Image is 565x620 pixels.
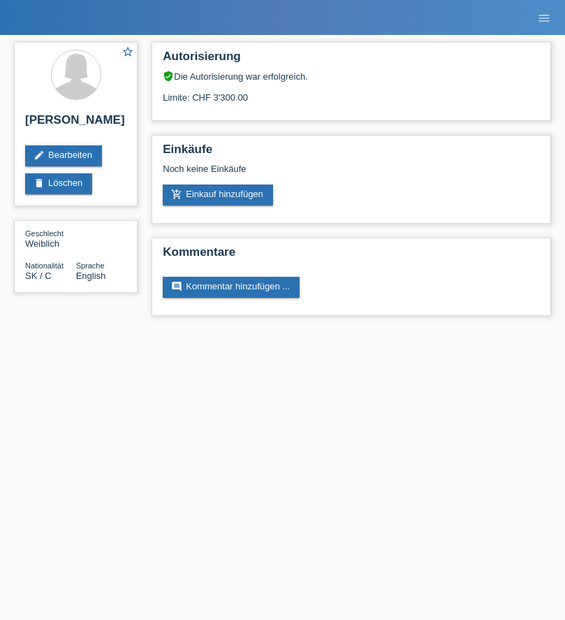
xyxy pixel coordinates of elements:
[34,178,45,189] i: delete
[163,50,540,71] h2: Autorisierung
[163,71,540,82] div: Die Autorisierung war erfolgreich.
[25,271,52,281] span: Slowakei / C / 15.06.2021
[163,164,540,185] div: Noch keine Einkäufe
[122,45,134,60] a: star_border
[163,143,540,164] h2: Einkäufe
[171,281,182,292] i: comment
[34,150,45,161] i: edit
[76,261,105,270] span: Sprache
[76,271,106,281] span: English
[25,228,76,249] div: Weiblich
[25,229,64,238] span: Geschlecht
[163,245,540,266] h2: Kommentare
[122,45,134,58] i: star_border
[163,71,174,82] i: verified_user
[163,82,540,103] div: Limite: CHF 3'300.00
[25,145,102,166] a: editBearbeiten
[163,185,273,206] a: add_shopping_cartEinkauf hinzufügen
[25,261,64,270] span: Nationalität
[163,277,300,298] a: commentKommentar hinzufügen ...
[530,13,558,22] a: menu
[25,173,92,194] a: deleteLöschen
[25,113,126,134] h2: [PERSON_NAME]
[537,11,551,25] i: menu
[171,189,182,200] i: add_shopping_cart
